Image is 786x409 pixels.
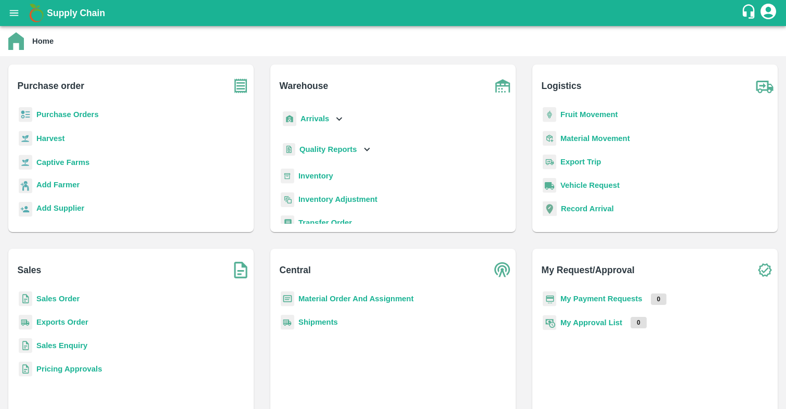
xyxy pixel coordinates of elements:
b: Add Supplier [36,204,84,212]
img: reciept [19,107,32,122]
img: central [490,257,516,283]
a: Vehicle Request [560,181,620,189]
a: Transfer Order [298,219,352,227]
img: sales [19,362,32,377]
b: Sales [18,263,42,277]
div: customer-support [741,4,759,22]
img: shipments [19,315,32,330]
a: Export Trip [560,158,601,166]
button: open drawer [2,1,26,25]
a: Exports Order [36,318,88,326]
b: Quality Reports [299,145,357,154]
img: material [543,131,556,146]
a: Sales Order [36,295,80,303]
img: supplier [19,202,32,217]
p: 0 [651,293,667,305]
b: Supply Chain [47,8,105,18]
a: Record Arrival [561,204,614,213]
a: Inventory Adjustment [298,195,377,203]
a: Fruit Movement [560,110,618,119]
img: warehouse [490,73,516,99]
a: My Payment Requests [560,295,643,303]
img: sales [19,338,32,353]
a: Purchase Orders [36,110,99,119]
img: shipments [281,315,294,330]
b: Purchase order [18,79,84,93]
img: payment [543,291,556,306]
img: harvest [19,155,32,170]
img: harvest [19,131,32,146]
a: Inventory [298,172,333,180]
b: Warehouse [280,79,329,93]
img: truck [752,73,778,99]
img: whTransfer [281,215,294,231]
img: home [8,32,24,50]
a: Captive Farms [36,158,89,167]
a: Add Farmer [36,179,80,193]
div: Quality Reports [281,139,373,160]
img: check [752,257,778,283]
p: 0 [631,317,647,328]
b: Logistics [542,79,582,93]
a: Pricing Approvals [36,365,102,373]
img: recordArrival [543,201,557,216]
a: Material Order And Assignment [298,295,414,303]
img: inventory [281,192,294,207]
b: Arrivals [300,114,329,123]
b: Central [280,263,311,277]
a: Sales Enquiry [36,341,87,350]
b: Add Farmer [36,181,80,189]
a: Shipments [298,318,338,326]
img: sales [19,291,32,306]
a: Add Supplier [36,202,84,216]
img: fruit [543,107,556,122]
div: account of current user [759,2,778,24]
img: farmer [19,178,32,194]
img: delivery [543,155,556,170]
a: Supply Chain [47,6,741,20]
img: logo [26,3,47,23]
img: qualityReport [283,143,295,156]
a: Material Movement [560,134,630,143]
img: centralMaterial [281,291,294,306]
img: approval [543,315,556,330]
div: Arrivals [281,107,345,131]
img: vehicle [543,178,556,193]
img: whInventory [281,169,294,184]
img: purchase [228,73,254,99]
img: soSales [228,257,254,283]
a: Harvest [36,134,64,143]
b: My Request/Approval [542,263,635,277]
img: whArrival [283,111,296,126]
b: Home [32,37,54,45]
a: My Approval List [560,318,622,327]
